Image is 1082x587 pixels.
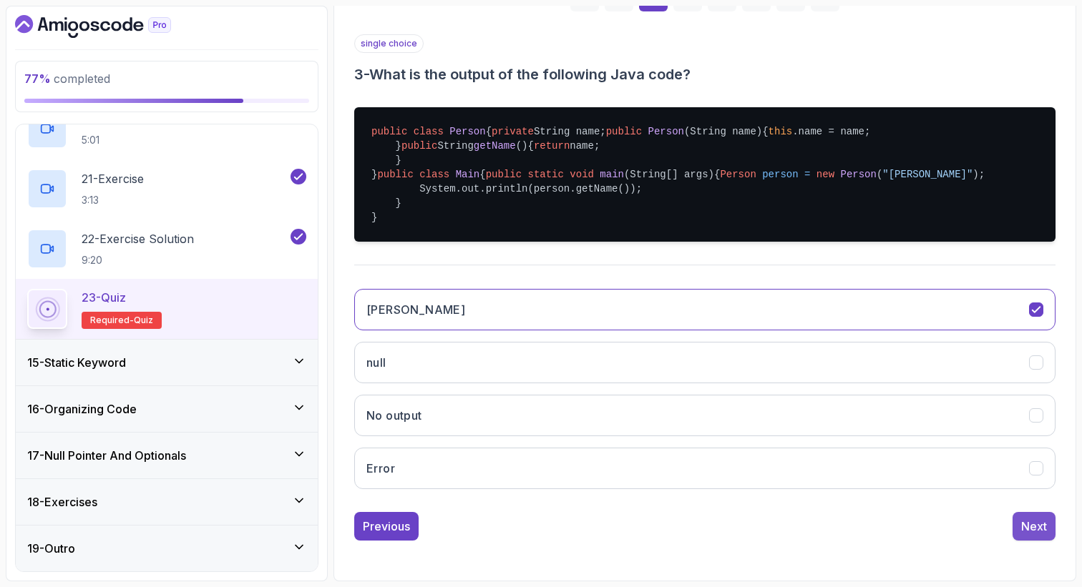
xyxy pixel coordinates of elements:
h3: 16 - Organizing Code [27,400,137,418]
span: void [570,169,594,180]
button: Previous [354,512,419,541]
span: person [762,169,798,180]
span: = [804,169,810,180]
span: class [419,169,449,180]
h3: 17 - Null Pointer And Optionals [27,447,186,464]
button: 18-Exercises [16,479,318,525]
span: return [534,140,570,152]
h3: 15 - Static Keyword [27,354,126,371]
button: 16-Organizing Code [16,386,318,432]
span: new [817,169,834,180]
span: (String name) [684,126,762,137]
span: public [371,126,407,137]
button: Alice [354,289,1056,330]
span: public [377,169,413,180]
span: public [606,126,642,137]
button: 23-QuizRequired-quiz [27,289,306,329]
span: Person [840,169,876,180]
span: Person [449,126,485,137]
button: Error [354,448,1056,489]
button: 21-Exercise3:13 [27,169,306,209]
button: null [354,342,1056,383]
button: Next [1013,512,1056,541]
h3: null [366,354,386,371]
span: "[PERSON_NAME]" [882,169,973,180]
span: getName [474,140,516,152]
span: Person [720,169,756,180]
h3: 3 - What is the output of the following Java code? [354,64,1056,84]
p: 23 - Quiz [82,289,126,306]
h3: 18 - Exercises [27,493,97,510]
span: Required- [90,315,134,326]
a: Dashboard [15,15,204,38]
p: 3:13 [82,193,144,207]
span: quiz [134,315,153,326]
span: Main [456,169,480,180]
h3: Error [366,460,395,477]
span: () [516,140,528,152]
button: 17-Null Pointer And Optionals [16,433,318,478]
h3: [PERSON_NAME] [366,301,465,318]
span: main [600,169,624,180]
span: public [401,140,437,152]
button: 20-Java Bean5:01 [27,109,306,149]
button: 22-Exercise Solution9:20 [27,229,306,269]
p: 9:20 [82,253,194,267]
button: 15-Static Keyword [16,340,318,385]
span: completed [24,71,110,86]
h3: No output [366,407,422,424]
span: class [414,126,444,137]
span: private [492,126,534,137]
span: static [528,169,564,180]
button: 19-Outro [16,526,318,571]
p: single choice [354,34,424,53]
h3: 19 - Outro [27,540,75,557]
p: 22 - Exercise Solution [82,230,194,247]
p: 21 - Exercise [82,170,144,187]
div: Previous [363,518,410,535]
button: No output [354,395,1056,436]
span: public [486,169,522,180]
span: 77 % [24,71,51,86]
span: (String[] args) [624,169,714,180]
span: Person [648,126,684,137]
p: 5:01 [82,133,157,147]
div: Next [1021,518,1047,535]
span: this [769,126,793,137]
pre: { String name; { .name = name; } String { name; } } { { ( ); System.out.println(person.getName())... [354,107,1056,242]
